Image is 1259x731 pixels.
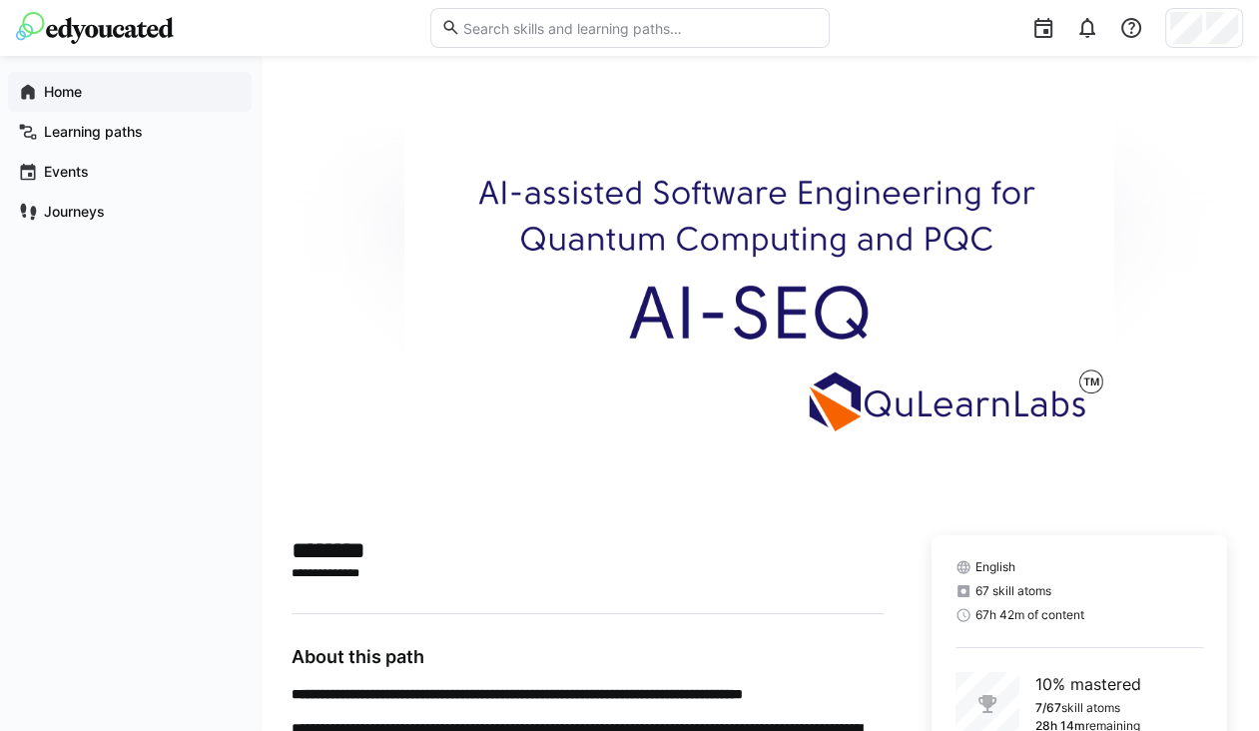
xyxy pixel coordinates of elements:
input: Search skills and learning paths… [460,19,818,37]
p: 10% mastered [1035,672,1141,696]
span: 67h 42m of content [975,607,1084,623]
span: 67 skill atoms [975,583,1051,599]
span: English [975,559,1015,575]
p: skill atoms [1061,700,1120,716]
h3: About this path [292,646,884,668]
p: 7/67 [1035,700,1061,716]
